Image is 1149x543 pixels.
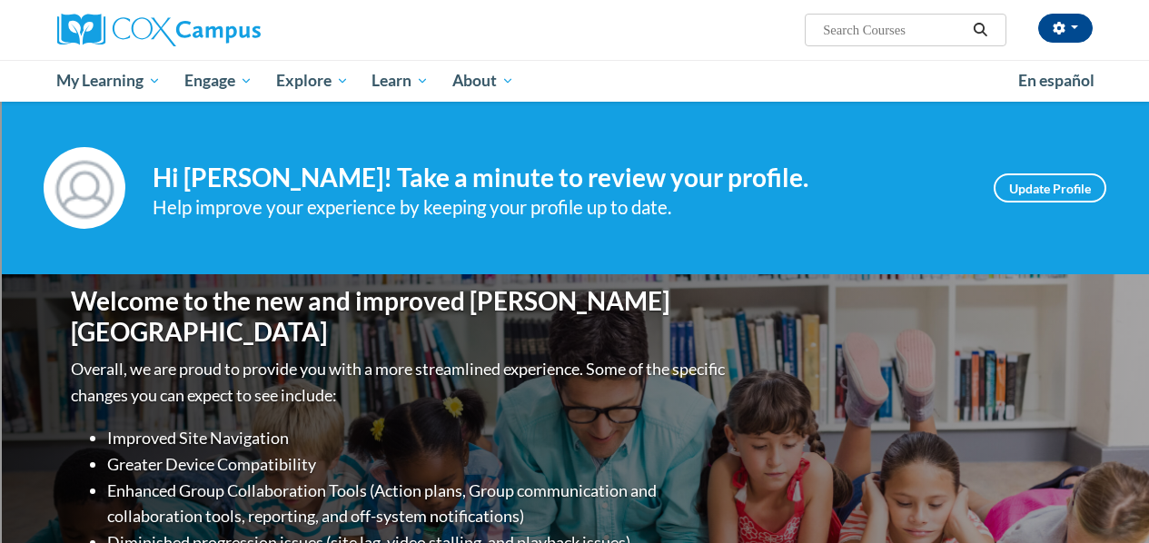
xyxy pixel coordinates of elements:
a: En español [1006,62,1106,100]
span: Explore [276,70,349,92]
div: Main menu [44,60,1106,102]
a: My Learning [45,60,173,102]
input: Search Courses [821,19,966,41]
a: Engage [173,60,264,102]
span: En español [1018,71,1095,90]
button: Account Settings [1038,14,1093,43]
a: Cox Campus [57,14,384,46]
span: Learn [371,70,429,92]
a: About [441,60,526,102]
a: Learn [360,60,441,102]
a: Explore [264,60,361,102]
button: Search [966,19,994,41]
span: My Learning [56,70,161,92]
span: About [452,70,514,92]
iframe: Button to launch messaging window [1076,470,1134,528]
span: Engage [184,70,253,92]
img: Cox Campus [57,14,261,46]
